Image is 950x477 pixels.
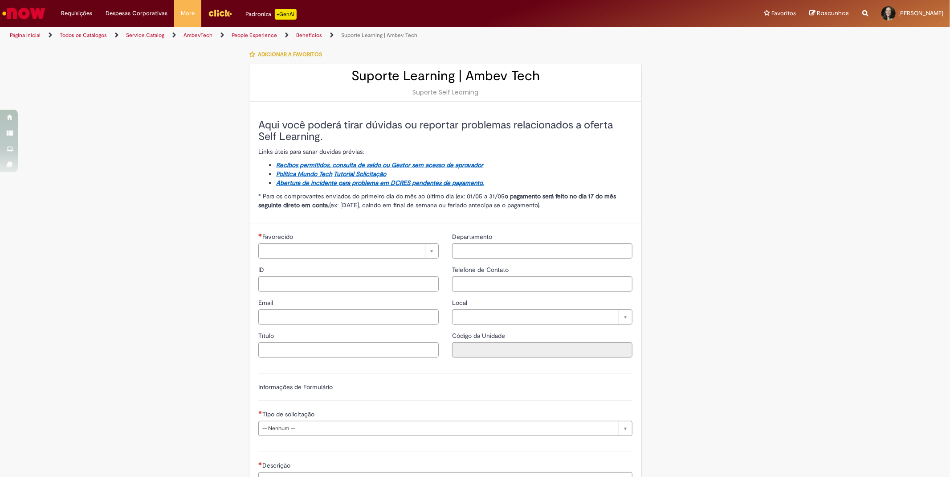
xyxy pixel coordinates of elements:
[452,276,632,292] input: Telefone de Contato
[258,266,266,274] span: ID
[258,192,616,209] strong: o pagamento será feito no dia 17 do mês seguinte direto em conta.
[61,9,92,18] span: Requisições
[452,309,632,325] a: Limpar campo Local
[258,233,262,237] span: Necessários
[452,266,510,274] span: Telefone de Contato
[258,88,632,97] div: Suporte Self Learning
[276,161,483,169] a: Recibos permitidos, consulta de saldo ou Gestor sem acesso de aprovador
[452,331,507,340] label: Somente leitura - Código da Unidade
[262,461,292,469] span: Descrição
[771,9,796,18] span: Favoritos
[258,69,632,83] h2: Suporte Learning | Ambev Tech
[809,9,849,18] a: Rascunhos
[1,4,47,22] img: ServiceNow
[258,299,275,307] span: Email
[341,32,417,39] a: Suporte Learning | Ambev Tech
[258,309,439,325] input: Email
[258,192,632,210] p: * Para os comprovantes enviados do primeiro dia do mês ao último dia (ex: 01/05 a 31/05 (ex: [DAT...
[258,342,439,358] input: Título
[183,32,212,39] a: AmbevTech
[452,299,469,307] span: Local
[106,9,167,18] span: Despesas Corporativas
[258,51,322,58] span: Adicionar a Favoritos
[258,411,262,414] span: Necessários
[817,9,849,17] span: Rascunhos
[10,32,41,39] a: Página inicial
[262,233,295,241] span: Necessários - Favorecido
[258,276,439,292] input: ID
[452,342,632,358] input: Código da Unidade
[898,9,943,17] span: [PERSON_NAME]
[60,32,107,39] a: Todos os Catálogos
[262,410,316,418] span: Tipo de solicitação
[276,170,332,178] a: Política Mundo Tech
[276,179,484,187] a: Abertura de incidente para problema em DCRES pendentes de pagamento.
[452,332,507,340] span: Somente leitura - Código da Unidade
[296,32,322,39] a: Benefícios
[258,462,262,465] span: Necessários
[258,243,439,259] a: Limpar campo Favorecido
[245,9,297,20] div: Padroniza
[232,32,277,39] a: People Experience
[452,243,632,259] input: Departamento
[452,233,494,241] span: Departamento
[258,332,276,340] span: Título
[258,383,333,391] label: Informações de Formulário
[249,45,327,64] button: Adicionar a Favoritos
[258,147,632,156] p: Links úteis para sanar duvidas prévias:
[275,9,297,20] p: +GenAi
[126,32,164,39] a: Service Catalog
[181,9,195,18] span: More
[262,421,614,436] span: -- Nenhum --
[334,170,386,178] a: Tutorial Solicitação
[258,119,632,143] h3: Aqui você poderá tirar dúvidas ou reportar problemas relacionados a oferta Self Learning.
[7,27,627,44] ul: Trilhas de página
[208,6,232,20] img: click_logo_yellow_360x200.png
